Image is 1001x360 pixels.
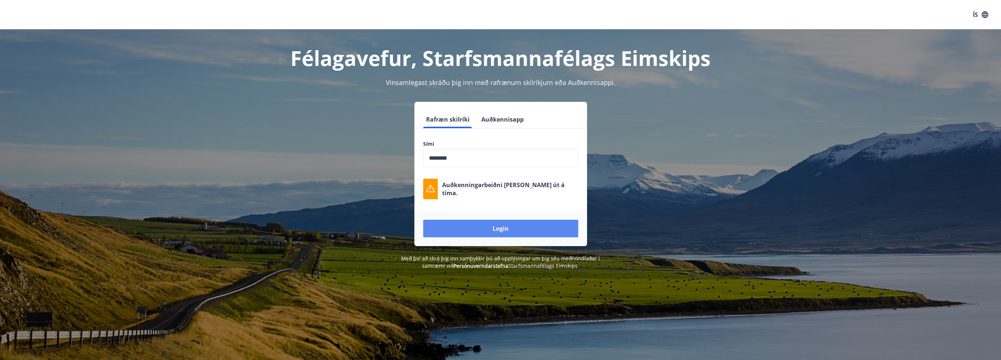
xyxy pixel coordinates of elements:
span: Með því að skrá þig inn samþykkir þú að upplýsingar um þig séu meðhöndlaðar í samræmi við Starfsm... [401,255,600,269]
button: Login [423,220,578,237]
button: ÍS [969,8,992,21]
h1: Félagavefur, Starfsmannafélags Eimskips [246,44,755,72]
button: Rafræn skilríki [423,111,473,128]
a: Persónuverndarstefna [454,262,508,269]
label: Sími [423,140,578,148]
button: Auðkennisapp [478,111,527,128]
span: Vinsamlegast skráðu þig inn með rafrænum skilríkjum eða Auðkennisappi. [386,78,616,87]
p: Auðkenningarbeiðni [PERSON_NAME] út á tíma. [442,181,578,197]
